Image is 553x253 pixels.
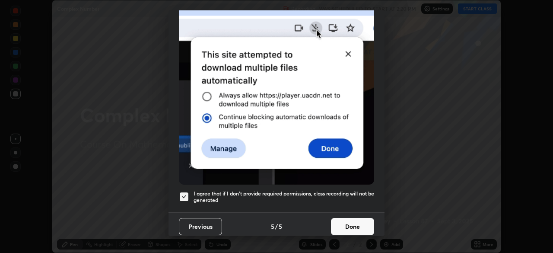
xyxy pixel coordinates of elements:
h4: / [275,222,278,231]
h4: 5 [271,222,274,231]
h5: I agree that if I don't provide required permissions, class recording will not be generated [194,190,374,204]
h4: 5 [279,222,282,231]
button: Previous [179,218,222,235]
button: Done [331,218,374,235]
